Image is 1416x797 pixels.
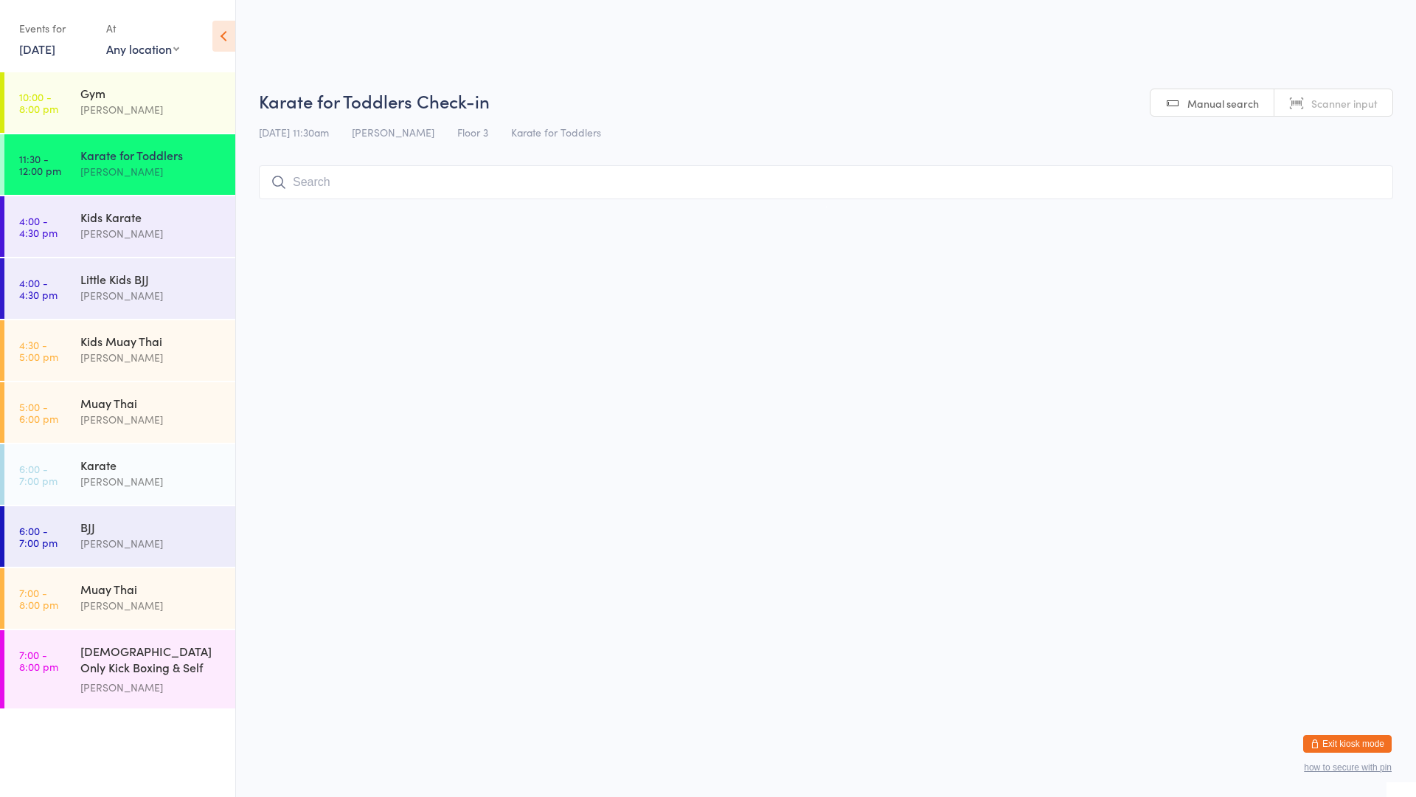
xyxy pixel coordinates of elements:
a: 7:00 -8:00 pmMuay Thai[PERSON_NAME] [4,568,235,629]
span: Manual search [1187,96,1259,111]
div: [PERSON_NAME] [80,287,223,304]
time: 5:00 - 6:00 pm [19,401,58,424]
time: 4:30 - 5:00 pm [19,339,58,362]
div: Muay Thai [80,581,223,597]
time: 7:00 - 8:00 pm [19,587,58,610]
div: [PERSON_NAME] [80,349,223,366]
div: [PERSON_NAME] [80,679,223,696]
time: 4:00 - 4:30 pm [19,277,58,300]
div: BJJ [80,519,223,535]
time: 4:00 - 4:30 pm [19,215,58,238]
div: [PERSON_NAME] [80,473,223,490]
a: 6:00 -7:00 pmBJJ[PERSON_NAME] [4,506,235,567]
div: Kids Muay Thai [80,333,223,349]
time: 11:30 - 12:00 pm [19,153,61,176]
div: Gym [80,85,223,101]
button: Exit kiosk mode [1303,735,1392,753]
div: Events for [19,16,91,41]
div: [PERSON_NAME] [80,535,223,552]
a: 7:00 -8:00 pm[DEMOGRAPHIC_DATA] Only Kick Boxing & Self Defence[PERSON_NAME] [4,630,235,708]
time: 6:00 - 7:00 pm [19,525,58,548]
div: [DEMOGRAPHIC_DATA] Only Kick Boxing & Self Defence [80,643,223,679]
div: Any location [106,41,179,57]
a: 11:30 -12:00 pmKarate for Toddlers[PERSON_NAME] [4,134,235,195]
a: 4:00 -4:30 pmKids Karate[PERSON_NAME] [4,196,235,257]
div: [PERSON_NAME] [80,101,223,118]
span: [PERSON_NAME] [352,125,434,139]
div: Kids Karate [80,209,223,225]
div: [PERSON_NAME] [80,597,223,614]
a: 5:00 -6:00 pmMuay Thai[PERSON_NAME] [4,382,235,443]
div: [PERSON_NAME] [80,163,223,180]
input: Search [259,165,1393,199]
span: [DATE] 11:30am [259,125,329,139]
div: [PERSON_NAME] [80,411,223,428]
a: 4:00 -4:30 pmLittle Kids BJJ[PERSON_NAME] [4,258,235,319]
span: Floor 3 [457,125,488,139]
span: Scanner input [1311,96,1378,111]
time: 10:00 - 8:00 pm [19,91,58,114]
span: Karate for Toddlers [511,125,601,139]
a: [DATE] [19,41,55,57]
div: Little Kids BJJ [80,271,223,287]
div: Karate for Toddlers [80,147,223,163]
time: 7:00 - 8:00 pm [19,649,58,672]
div: [PERSON_NAME] [80,225,223,242]
h2: Karate for Toddlers Check-in [259,89,1393,113]
div: Muay Thai [80,395,223,411]
div: At [106,16,179,41]
div: Karate [80,457,223,473]
a: 6:00 -7:00 pmKarate[PERSON_NAME] [4,444,235,505]
a: 4:30 -5:00 pmKids Muay Thai[PERSON_NAME] [4,320,235,381]
a: 10:00 -8:00 pmGym[PERSON_NAME] [4,72,235,133]
button: how to secure with pin [1304,762,1392,773]
time: 6:00 - 7:00 pm [19,463,58,486]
